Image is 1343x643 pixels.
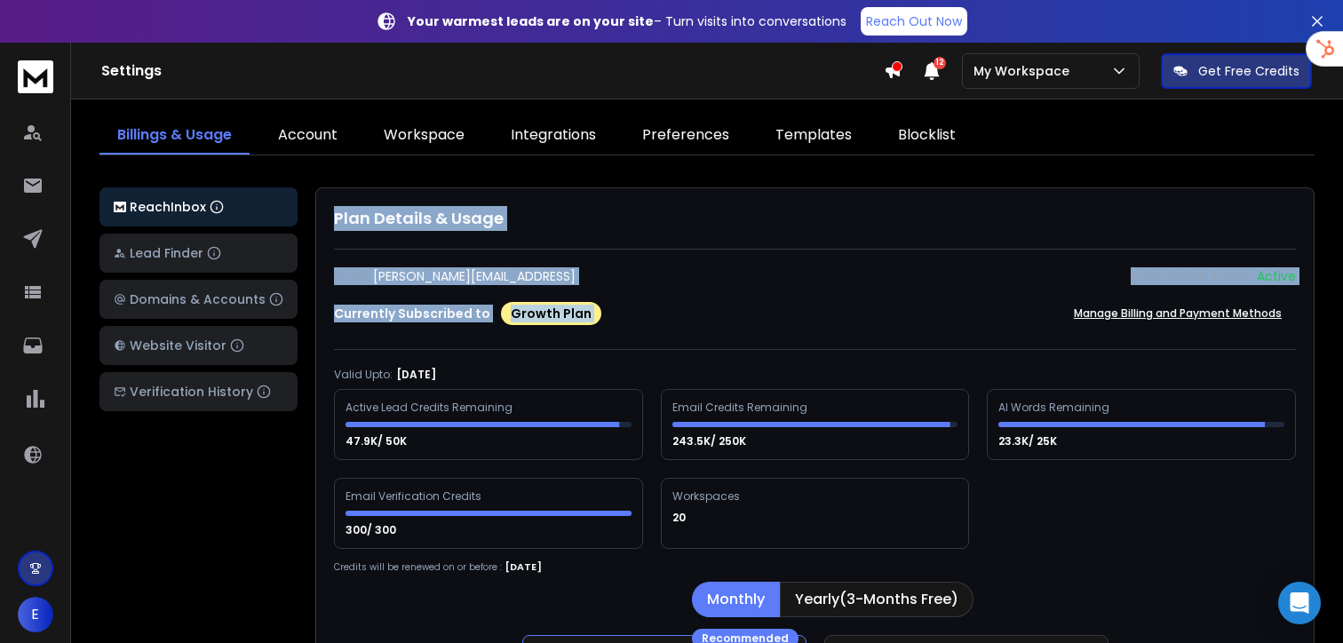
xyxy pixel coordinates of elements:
span: 12 [934,57,946,69]
div: Workspaces [672,489,743,504]
p: Manage Billing and Payment Methods [1074,306,1282,321]
a: Blocklist [880,117,973,155]
button: Get Free Credits [1161,53,1312,89]
p: 23.3K/ 25K [998,434,1060,449]
p: Currently Subscribed to [334,305,490,322]
strong: Your warmest leads are on your site [408,12,654,30]
div: AI Words Remaining [998,401,1112,415]
button: E [18,597,53,632]
img: logo [18,60,53,93]
p: [DATE] [396,368,436,382]
h1: Settings [101,60,884,82]
a: Templates [758,117,870,155]
p: 243.5K/ 250K [672,434,749,449]
div: Open Intercom Messenger [1278,582,1321,624]
p: [DATE] [505,560,542,575]
div: Email Credits Remaining [672,401,810,415]
button: Verification History [99,372,298,411]
p: Get Free Credits [1198,62,1299,80]
p: 47.9K/ 50K [346,434,409,449]
a: Billings & Usage [99,117,250,155]
p: Email: [334,267,370,285]
button: Domains & Accounts [99,280,298,319]
button: Lead Finder [99,234,298,273]
p: – Turn visits into conversations [408,12,846,30]
div: Email Verification Credits [346,489,484,504]
p: 300/ 300 [346,523,399,537]
h1: Plan Details & Usage [334,206,1296,231]
button: Yearly(3-Months Free) [780,582,973,617]
p: Subscription Status: [1131,267,1253,285]
p: Valid Upto: [334,368,393,382]
p: 20 [672,511,688,525]
p: Reach Out Now [866,12,962,30]
p: Credits will be renewed on or before : [334,560,502,574]
img: logo [114,202,126,213]
a: Workspace [366,117,482,155]
button: Website Visitor [99,326,298,365]
button: Monthly [692,582,780,617]
p: [PERSON_NAME][EMAIL_ADDRESS] [373,267,576,285]
a: Integrations [493,117,614,155]
div: Growth Plan [501,302,601,325]
button: ReachInbox [99,187,298,226]
div: Active Lead Credits Remaining [346,401,515,415]
a: Preferences [624,117,747,155]
a: Account [260,117,355,155]
button: Manage Billing and Payment Methods [1060,296,1296,331]
p: My Workspace [973,62,1077,80]
div: Active [1257,267,1296,285]
a: Reach Out Now [861,7,967,36]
